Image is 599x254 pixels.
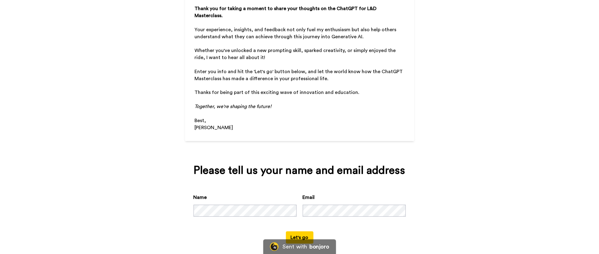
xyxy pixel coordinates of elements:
span: Thank you for taking a moment to share your thoughts on the ChatGPT for L&D Masterclass. [195,6,378,18]
img: Bonjoro Logo [270,242,278,251]
div: Please tell us your name and email address [194,164,406,177]
label: Name [194,194,207,201]
span: Enter you info and hit the 'Let's go' button below, and let the world know how the ChatGPT Master... [195,69,404,81]
span: [PERSON_NAME] [195,125,233,130]
button: Let's go [286,231,313,244]
div: Sent with [283,244,307,249]
span: Thanks for being part of this exciting wave of innovation and education. [195,90,360,95]
div: bonjoro [309,244,329,249]
label: Email [303,194,315,201]
span: Whether you've unlocked a new prompting skill, sparked creativity, or simply enjoyed the ride, I ... [195,48,397,60]
a: Bonjoro LogoSent withbonjoro [263,239,336,254]
span: Your experience, insights, and feedback not only fuel my enthusiasm but also help others understa... [195,27,398,39]
span: Together, we're shaping the future! [195,104,272,109]
span: Best, [195,118,206,123]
